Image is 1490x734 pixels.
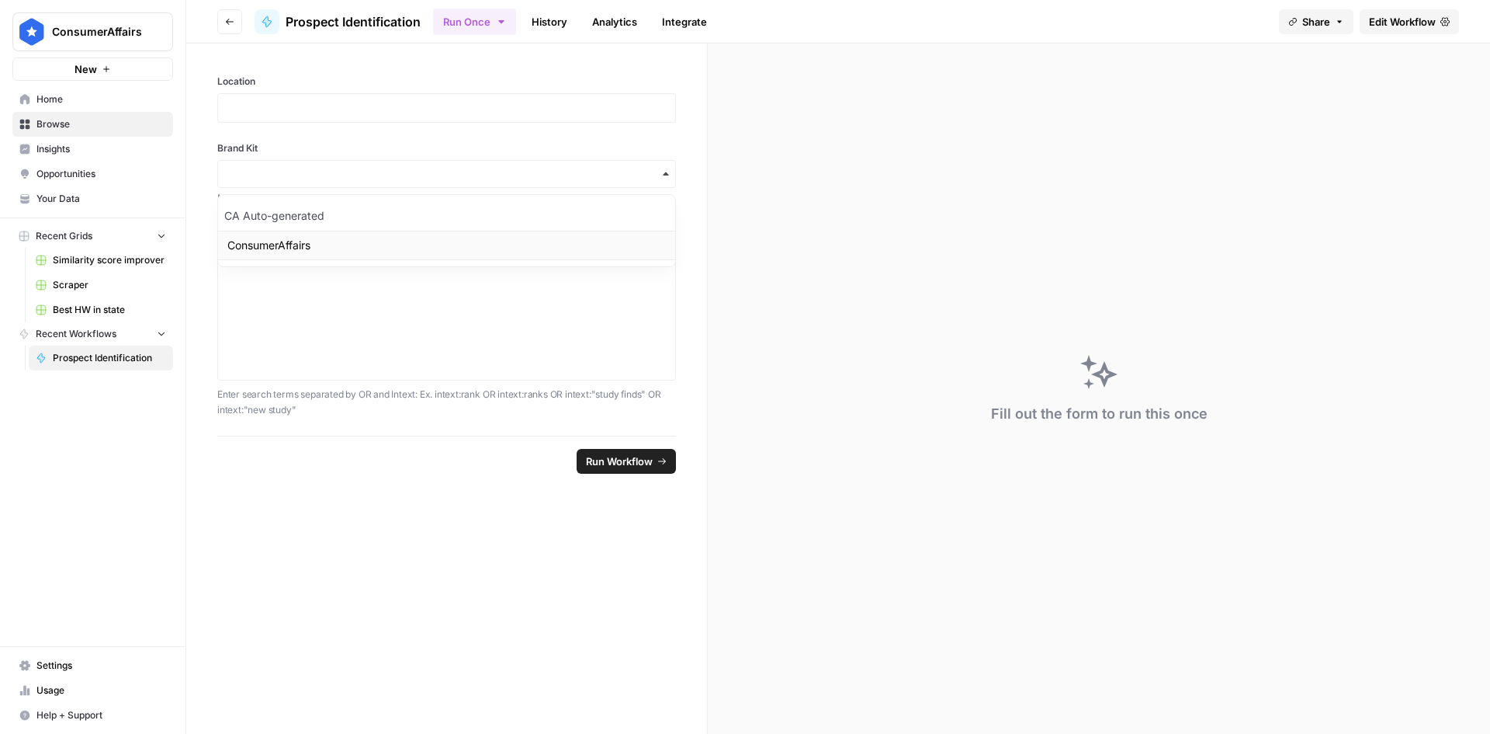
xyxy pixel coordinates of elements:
[1279,9,1353,34] button: Share
[53,351,166,365] span: Prospect Identification
[255,9,421,34] a: Prospect Identification
[577,449,676,474] button: Run Workflow
[653,9,716,34] a: Integrate
[36,327,116,341] span: Recent Workflows
[18,18,46,46] img: ConsumerAffairs Logo
[74,61,97,77] span: New
[217,387,676,417] p: Enter search terms separated by OR and Intext: Ex. intext:rank OR intext:ranks OR intext:"study f...
[29,297,173,322] a: Best HW in state
[217,141,676,155] label: Brand Kit
[29,248,173,273] a: Similarity score improver
[217,75,676,89] label: Location
[12,186,173,211] a: Your Data
[36,167,166,181] span: Opportunities
[12,322,173,346] button: Recent Workflows
[586,454,653,469] span: Run Workflow
[12,137,173,162] a: Insights
[29,346,173,370] a: Prospect Identification
[1360,9,1459,34] a: Edit Workflow
[36,659,166,673] span: Settings
[36,117,166,131] span: Browse
[12,12,173,51] button: Workspace: ConsumerAffairs
[12,112,173,137] a: Browse
[53,303,166,317] span: Best HW in state
[36,229,92,243] span: Recent Grids
[52,24,146,40] span: ConsumerAffairs
[217,191,676,205] a: Manage Brand Kits
[12,162,173,186] a: Opportunities
[36,708,166,722] span: Help + Support
[12,703,173,728] button: Help + Support
[53,278,166,292] span: Scraper
[29,273,173,297] a: Scraper
[36,192,166,206] span: Your Data
[1302,14,1330,30] span: Share
[36,684,166,697] span: Usage
[12,87,173,112] a: Home
[433,9,516,35] button: Run Once
[12,57,173,81] button: New
[218,201,675,231] div: CA Auto-generated
[286,12,421,31] span: Prospect Identification
[1369,14,1436,30] span: Edit Workflow
[218,231,675,260] div: ConsumerAffairs
[991,403,1208,425] div: Fill out the form to run this once
[12,653,173,678] a: Settings
[36,142,166,156] span: Insights
[583,9,646,34] a: Analytics
[36,92,166,106] span: Home
[12,224,173,248] button: Recent Grids
[53,253,166,267] span: Similarity score improver
[12,678,173,703] a: Usage
[522,9,577,34] a: History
